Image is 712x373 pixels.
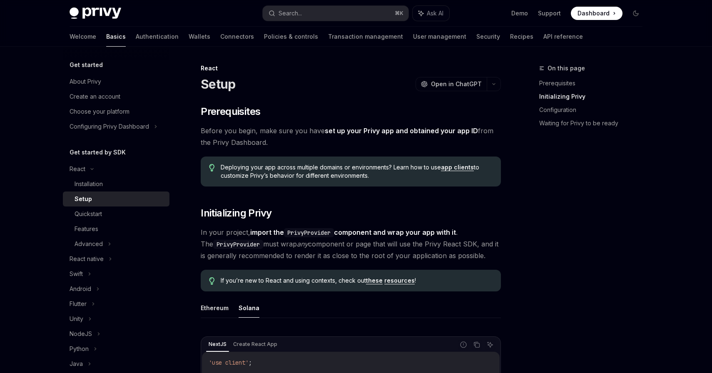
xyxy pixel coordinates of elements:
[279,8,302,18] div: Search...
[70,284,91,294] div: Android
[297,240,308,248] em: any
[328,27,403,47] a: Transaction management
[70,77,101,87] div: About Privy
[213,240,263,249] code: PrivyProvider
[63,177,169,191] a: Installation
[231,339,280,349] div: Create React App
[384,277,415,284] a: resources
[70,314,83,324] div: Unity
[485,339,495,350] button: Ask AI
[70,254,104,264] div: React native
[431,80,482,88] span: Open in ChatGPT
[206,339,229,349] div: NextJS
[70,27,96,47] a: Welcome
[511,9,528,17] a: Demo
[70,60,103,70] h5: Get started
[395,10,403,17] span: ⌘ K
[548,63,585,73] span: On this page
[70,92,120,102] div: Create an account
[416,77,487,91] button: Open in ChatGPT
[220,27,254,47] a: Connectors
[201,77,235,92] h1: Setup
[70,329,92,339] div: NodeJS
[325,127,478,135] a: set up your Privy app and obtained your app ID
[75,179,103,189] div: Installation
[221,163,493,180] span: Deploying your app across multiple domains or environments? Learn how to use to customize Privy’s...
[63,221,169,236] a: Features
[571,7,622,20] a: Dashboard
[201,105,260,118] span: Prerequisites
[510,27,533,47] a: Recipes
[539,103,649,117] a: Configuration
[201,125,501,148] span: Before you begin, make sure you have from the Privy Dashboard.
[70,107,129,117] div: Choose your platform
[539,90,649,103] a: Initializing Privy
[458,339,469,350] button: Report incorrect code
[539,117,649,130] a: Waiting for Privy to be ready
[70,359,83,369] div: Java
[75,194,92,204] div: Setup
[250,228,456,236] strong: import the component and wrap your app with it
[471,339,482,350] button: Copy the contents from the code block
[476,27,500,47] a: Security
[63,89,169,104] a: Create an account
[70,7,121,19] img: dark logo
[209,164,215,172] svg: Tip
[63,74,169,89] a: About Privy
[63,191,169,206] a: Setup
[441,164,474,171] a: app clients
[70,299,87,309] div: Flutter
[70,269,83,279] div: Swift
[209,277,215,285] svg: Tip
[75,239,103,249] div: Advanced
[63,104,169,119] a: Choose your platform
[201,298,229,318] button: Ethereum
[539,77,649,90] a: Prerequisites
[75,209,102,219] div: Quickstart
[221,276,493,285] span: If you’re new to React and using contexts, check out !
[366,277,383,284] a: these
[264,27,318,47] a: Policies & controls
[543,27,583,47] a: API reference
[629,7,642,20] button: Toggle dark mode
[70,164,85,174] div: React
[427,9,443,17] span: Ask AI
[578,9,610,17] span: Dashboard
[201,226,501,261] span: In your project, . The must wrap component or page that will use the Privy React SDK, and it is g...
[106,27,126,47] a: Basics
[75,224,98,234] div: Features
[263,6,408,21] button: Search...⌘K
[201,206,271,220] span: Initializing Privy
[136,27,179,47] a: Authentication
[189,27,210,47] a: Wallets
[201,64,501,72] div: React
[538,9,561,17] a: Support
[70,344,89,354] div: Python
[284,228,334,237] code: PrivyProvider
[413,27,466,47] a: User management
[239,298,259,318] button: Solana
[63,206,169,221] a: Quickstart
[413,6,449,21] button: Ask AI
[70,147,126,157] h5: Get started by SDK
[70,122,149,132] div: Configuring Privy Dashboard
[249,359,252,366] span: ;
[209,359,249,366] span: 'use client'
